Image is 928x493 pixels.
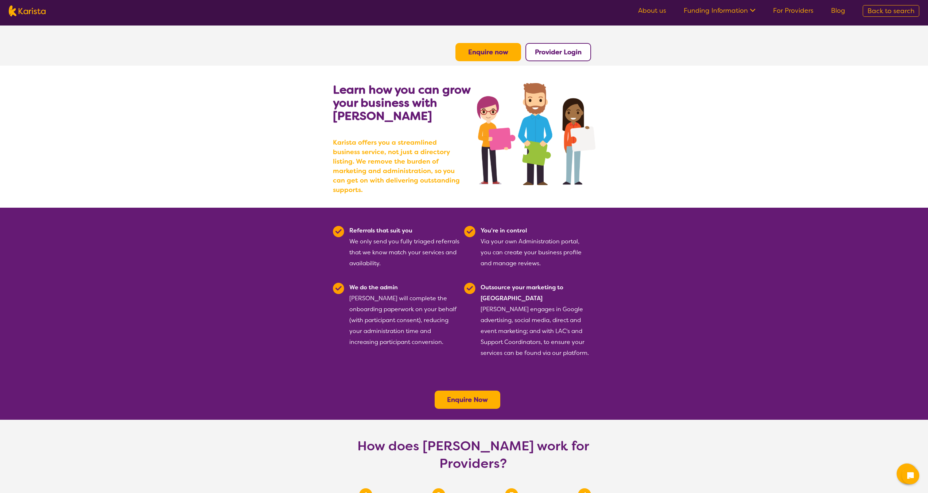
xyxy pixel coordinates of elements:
a: Enquire now [468,48,508,56]
img: Tick [333,226,344,237]
div: [PERSON_NAME] engages in Google advertising, social media, direct and event marketing; and with L... [481,282,591,359]
a: Funding Information [684,6,756,15]
button: Enquire Now [435,391,500,409]
h1: How does [PERSON_NAME] work for Providers? [351,437,595,472]
a: For Providers [773,6,814,15]
img: Tick [333,283,344,294]
a: Provider Login [535,48,582,56]
div: [PERSON_NAME] will complete the onboarding paperwork on your behalf (with participant consent), r... [349,282,460,359]
button: Enquire now [455,43,521,61]
a: Back to search [863,5,919,17]
b: Outsource your marketing to [GEOGRAPHIC_DATA] [481,283,563,302]
img: Karista logo [9,5,46,16]
b: We do the admin [349,283,398,291]
a: Blog [831,6,845,15]
button: Channel Menu [897,463,917,484]
img: Tick [464,226,475,237]
span: Back to search [867,7,915,15]
a: Enquire Now [447,395,488,404]
b: Learn how you can grow your business with [PERSON_NAME] [333,82,470,124]
b: Karista offers you a streamlined business service, not just a directory listing. We remove the bu... [333,138,464,195]
b: You're in control [481,227,527,234]
div: Via your own Administration portal, you can create your business profile and manage reviews. [481,225,591,269]
img: Tick [464,283,475,294]
img: grow your business with Karista [477,83,595,185]
a: About us [638,6,666,15]
b: Referrals that suit you [349,227,412,234]
button: Provider Login [525,43,591,61]
div: We only send you fully triaged referrals that we know match your services and availability. [349,225,460,269]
